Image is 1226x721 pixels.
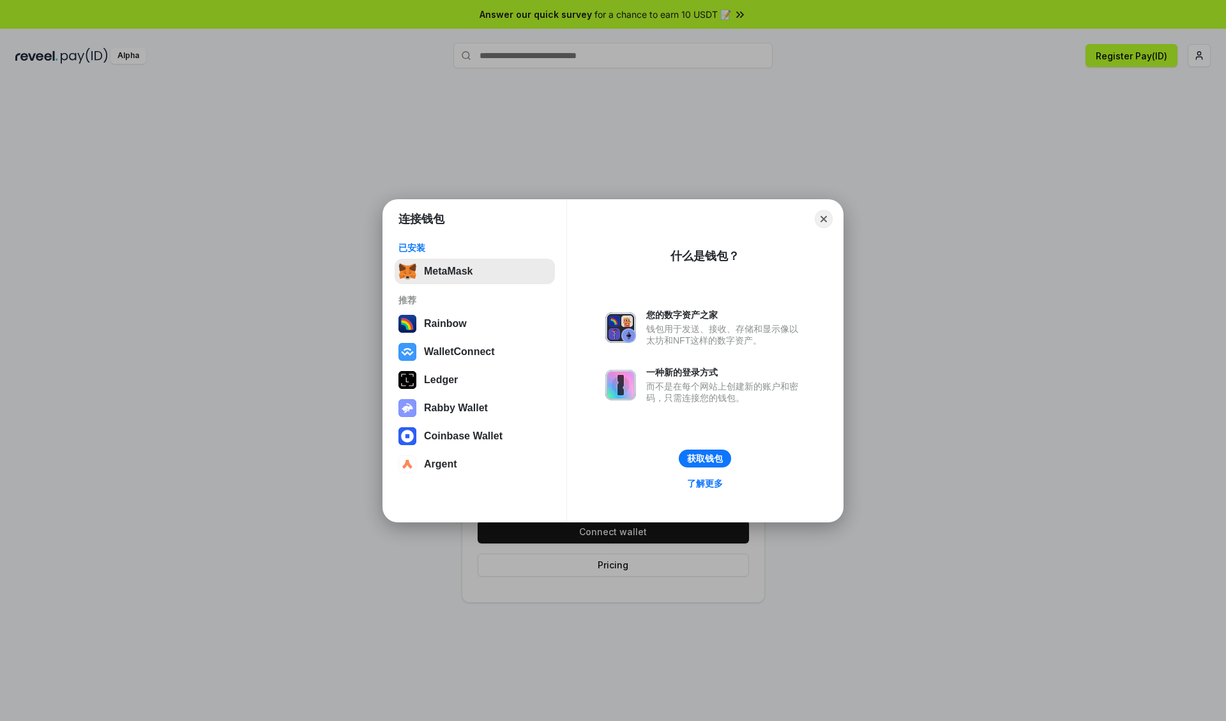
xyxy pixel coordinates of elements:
[605,370,636,400] img: svg+xml,%3Csvg%20xmlns%3D%22http%3A%2F%2Fwww.w3.org%2F2000%2Fsvg%22%20fill%3D%22none%22%20viewBox...
[395,367,555,393] button: Ledger
[687,453,723,464] div: 获取钱包
[424,402,488,414] div: Rabby Wallet
[398,315,416,333] img: svg+xml,%3Csvg%20width%3D%22120%22%20height%3D%22120%22%20viewBox%3D%220%200%20120%20120%22%20fil...
[424,346,495,358] div: WalletConnect
[815,210,833,228] button: Close
[670,248,739,264] div: 什么是钱包？
[679,450,731,467] button: 获取钱包
[646,323,805,346] div: 钱包用于发送、接收、存储和显示像以太坊和NFT这样的数字资产。
[398,211,444,227] h1: 连接钱包
[646,381,805,404] div: 而不是在每个网站上创建新的账户和密码，只需连接您的钱包。
[424,266,473,277] div: MetaMask
[646,309,805,321] div: 您的数字资产之家
[395,395,555,421] button: Rabby Wallet
[424,459,457,470] div: Argent
[424,430,503,442] div: Coinbase Wallet
[398,455,416,473] img: svg+xml,%3Csvg%20width%3D%2228%22%20height%3D%2228%22%20viewBox%3D%220%200%2028%2028%22%20fill%3D...
[398,427,416,445] img: svg+xml,%3Csvg%20width%3D%2228%22%20height%3D%2228%22%20viewBox%3D%220%200%2028%2028%22%20fill%3D...
[398,399,416,417] img: svg+xml,%3Csvg%20xmlns%3D%22http%3A%2F%2Fwww.w3.org%2F2000%2Fsvg%22%20fill%3D%22none%22%20viewBox...
[424,318,467,330] div: Rainbow
[398,343,416,361] img: svg+xml,%3Csvg%20width%3D%2228%22%20height%3D%2228%22%20viewBox%3D%220%200%2028%2028%22%20fill%3D...
[395,259,555,284] button: MetaMask
[395,452,555,477] button: Argent
[679,475,730,492] a: 了解更多
[687,478,723,489] div: 了解更多
[398,371,416,389] img: svg+xml,%3Csvg%20xmlns%3D%22http%3A%2F%2Fwww.w3.org%2F2000%2Fsvg%22%20width%3D%2228%22%20height%3...
[395,423,555,449] button: Coinbase Wallet
[424,374,458,386] div: Ledger
[398,294,551,306] div: 推荐
[605,312,636,343] img: svg+xml,%3Csvg%20xmlns%3D%22http%3A%2F%2Fwww.w3.org%2F2000%2Fsvg%22%20fill%3D%22none%22%20viewBox...
[395,339,555,365] button: WalletConnect
[646,367,805,378] div: 一种新的登录方式
[398,242,551,254] div: 已安装
[395,311,555,337] button: Rainbow
[398,262,416,280] img: svg+xml,%3Csvg%20fill%3D%22none%22%20height%3D%2233%22%20viewBox%3D%220%200%2035%2033%22%20width%...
